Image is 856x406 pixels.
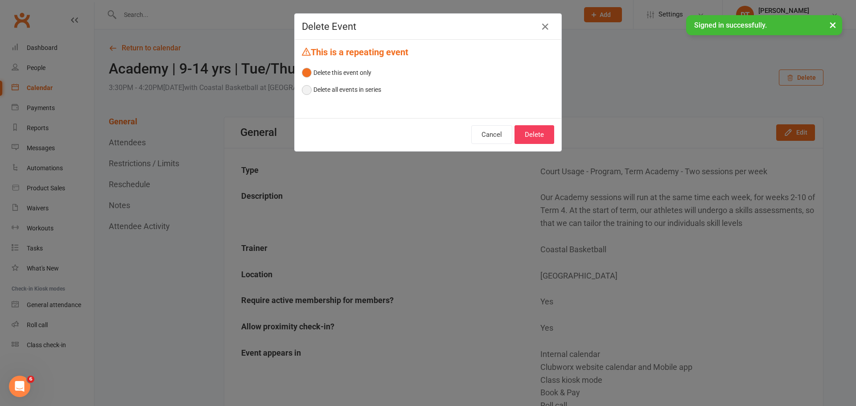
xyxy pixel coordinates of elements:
button: Delete all events in series [302,81,381,98]
button: Delete [514,125,554,144]
button: × [825,15,841,34]
h4: This is a repeating event [302,47,554,57]
button: Delete this event only [302,64,371,81]
span: 6 [27,376,34,383]
button: Cancel [471,125,512,144]
iframe: Intercom live chat [9,376,30,397]
span: Signed in successfully. [694,21,767,29]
